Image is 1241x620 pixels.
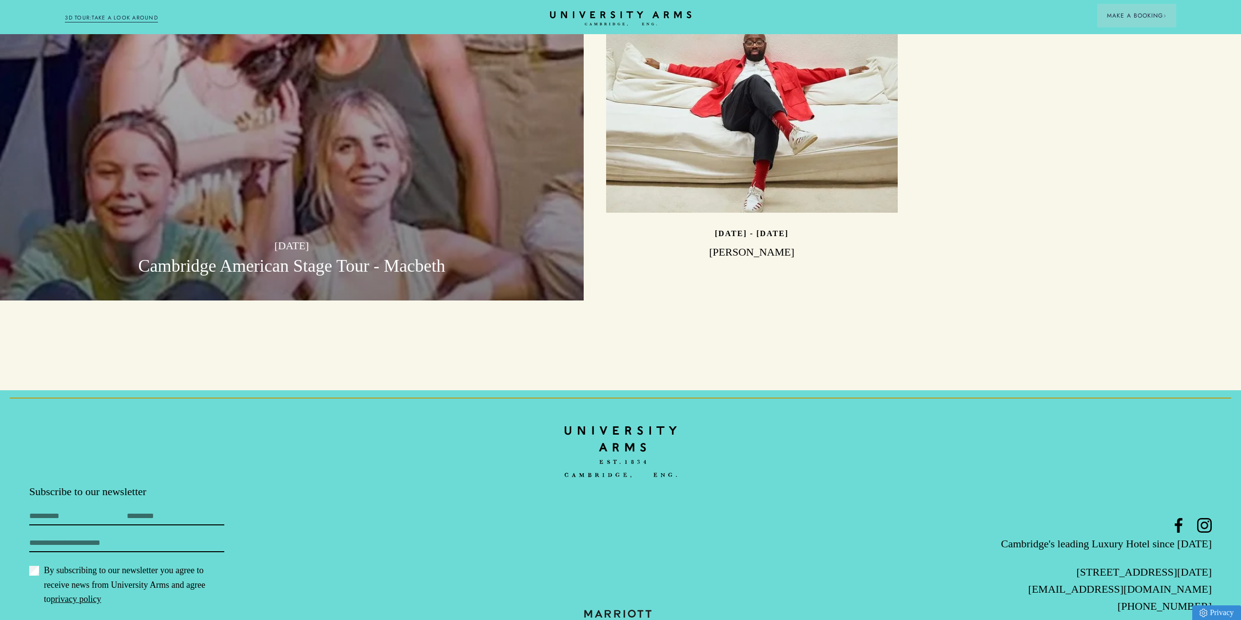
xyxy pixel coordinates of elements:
[29,563,224,606] label: By subscribing to our newsletter you agree to receive news from University Arms and agree to
[22,237,561,254] p: [DATE]
[1097,4,1176,27] button: Make a BookingArrow icon
[818,535,1212,552] p: Cambridge's leading Luxury Hotel since [DATE]
[22,255,561,278] h3: Cambridge American Stage Tour - Macbeth
[606,245,898,260] h3: [PERSON_NAME]
[29,484,423,499] p: Subscribe to our newsletter
[1197,518,1212,533] a: Instagram
[51,594,101,604] a: privacy policy
[29,566,39,576] input: By subscribing to our newsletter you agree to receive news from University Arms and agree topriva...
[1171,518,1186,533] a: Facebook
[550,11,691,26] a: Home
[1192,605,1241,620] a: Privacy
[606,19,898,260] a: image-63efcffb29ce67d5b9b5c31fb65ce327b57d730d-750x563-jpg [DATE] - [DATE] [PERSON_NAME]
[818,563,1212,580] p: [STREET_ADDRESS][DATE]
[1200,609,1207,617] img: Privacy
[565,420,677,484] a: Home
[715,229,788,238] p: [DATE] - [DATE]
[1163,14,1166,18] img: Arrow icon
[1107,11,1166,20] span: Make a Booking
[1118,600,1212,612] a: [PHONE_NUMBER]
[65,14,158,22] a: 3D TOUR:TAKE A LOOK AROUND
[565,420,677,485] img: bc90c398f2f6aa16c3ede0e16ee64a97.svg
[1028,583,1212,595] a: [EMAIL_ADDRESS][DOMAIN_NAME]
